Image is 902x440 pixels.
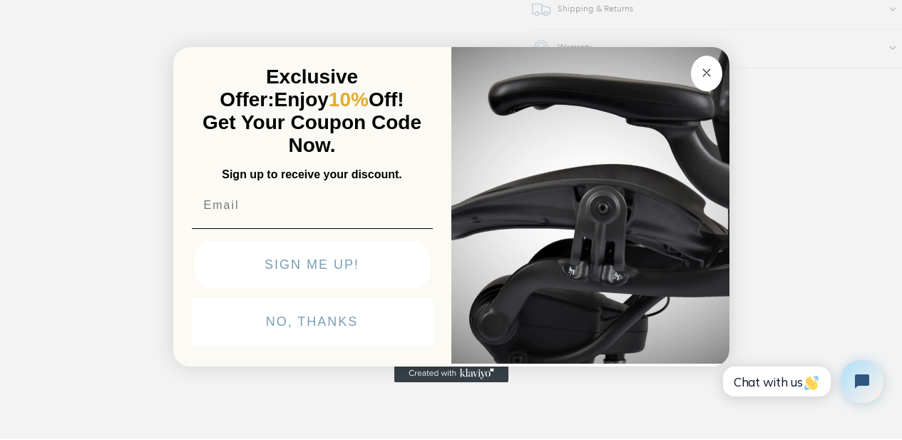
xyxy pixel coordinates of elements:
button: Close dialog [691,56,722,91]
button: SIGN ME UP! [195,241,430,288]
span: Get Your Coupon Code Now. [203,111,421,156]
input: Email [192,191,433,220]
span: Exclusive Offer: [220,66,358,111]
span: Enjoy Off! [275,88,404,111]
button: NO, THANKS [192,298,433,345]
iframe: Tidio Chat [707,348,896,415]
span: 10% [329,88,369,111]
img: underline [192,228,433,229]
span: Sign up to receive your discount. [222,168,401,180]
img: 92d77583-a095-41f6-84e7-858462e0427a.jpeg [451,44,729,364]
a: Created with Klaviyo - opens in a new tab [394,365,508,382]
